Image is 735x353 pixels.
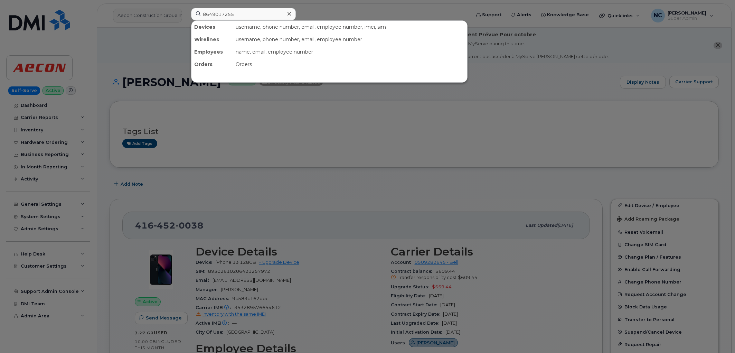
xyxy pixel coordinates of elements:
[233,58,467,71] div: Orders
[233,21,467,33] div: username, phone number, email, employee number, imei, sim
[191,46,233,58] div: Employees
[191,33,233,46] div: Wirelines
[191,58,233,71] div: Orders
[233,33,467,46] div: username, phone number, email, employee number
[233,46,467,58] div: name, email, employee number
[191,21,233,33] div: Devices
